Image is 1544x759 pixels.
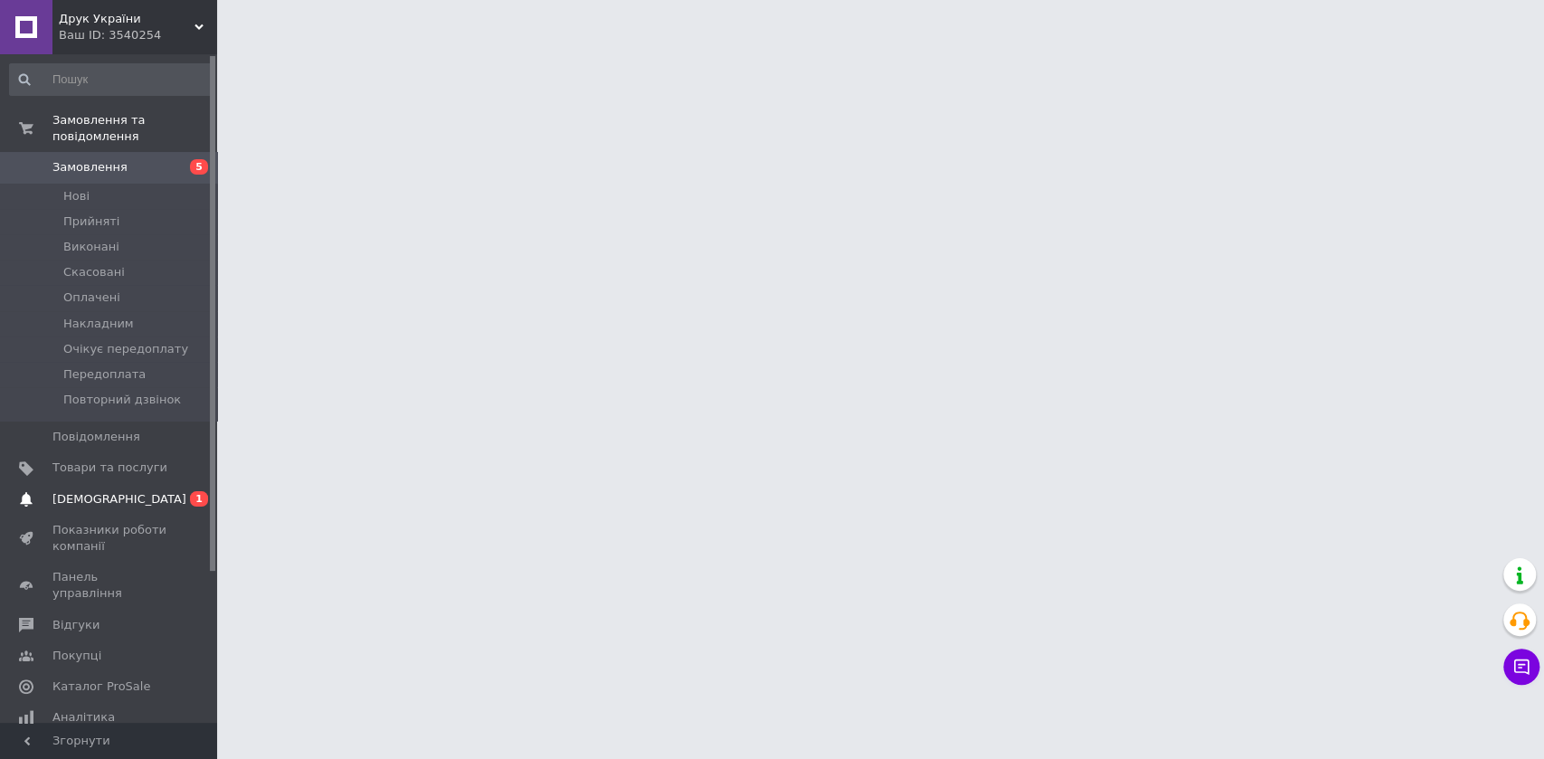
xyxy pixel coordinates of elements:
button: Чат з покупцем [1503,649,1539,685]
span: Очікує передоплату [63,341,188,357]
span: Товари та послуги [52,460,167,476]
span: Нові [63,188,90,204]
span: Прийняті [63,213,119,230]
span: Каталог ProSale [52,678,150,695]
span: Повідомлення [52,429,140,445]
span: Передоплата [63,366,146,383]
span: Покупці [52,648,101,664]
span: Повторний дзвінок [63,392,181,408]
span: Панель управління [52,569,167,602]
span: Друк України [59,11,194,27]
span: Замовлення та повідомлення [52,112,217,145]
span: Накладним [63,316,134,332]
span: Виконані [63,239,119,255]
input: Пошук [9,63,213,96]
span: [DEMOGRAPHIC_DATA] [52,491,186,508]
span: Замовлення [52,159,128,176]
span: 5 [190,159,208,175]
div: Ваш ID: 3540254 [59,27,217,43]
span: Аналітика [52,709,115,726]
span: Відгуки [52,617,99,633]
span: Скасовані [63,264,125,280]
span: Показники роботи компанії [52,522,167,555]
span: Оплачені [63,289,120,306]
span: 1 [190,491,208,507]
